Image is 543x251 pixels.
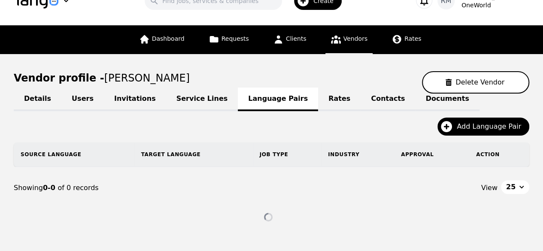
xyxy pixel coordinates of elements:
[166,88,238,111] a: Service Lines
[14,88,61,111] a: Details
[325,25,373,54] a: Vendors
[61,88,104,111] a: Users
[268,25,312,54] a: Clients
[253,142,322,166] th: Job Type
[501,180,529,194] button: 25
[457,121,527,132] span: Add Language Pair
[461,1,526,9] div: OneWorld
[415,88,479,111] a: Documents
[14,167,529,209] nav: Page navigation
[134,25,190,54] a: Dashboard
[104,88,166,111] a: Invitations
[404,35,421,42] span: Rates
[14,72,190,84] h1: Vendor profile -
[394,142,469,166] th: Approval
[14,183,272,193] div: Showing of 0 records
[469,142,529,166] th: Action
[318,88,361,111] a: Rates
[437,118,529,136] button: Add Language Pair
[104,72,190,84] span: [PERSON_NAME]
[481,183,497,193] span: View
[43,184,58,192] span: 0-0
[361,88,415,111] a: Contacts
[152,35,185,42] span: Dashboard
[134,142,253,166] th: Target Language
[221,35,249,42] span: Requests
[343,35,367,42] span: Vendors
[321,142,394,166] th: Industry
[286,35,306,42] span: Clients
[386,25,426,54] a: Rates
[14,142,134,166] th: Source Language
[203,25,254,54] a: Requests
[422,71,529,94] button: Delete Vendor
[506,182,516,192] span: 25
